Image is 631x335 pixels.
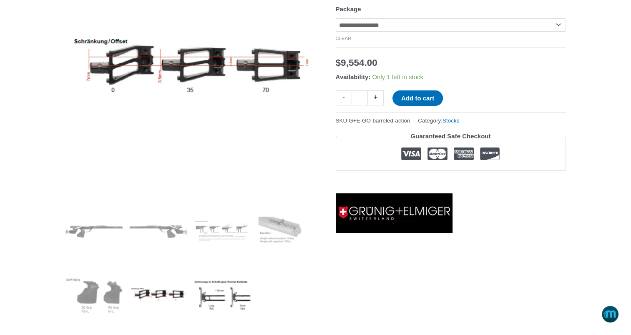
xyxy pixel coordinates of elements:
[407,130,494,142] legend: Guaranteed Safe Checkout
[442,117,460,124] a: Stocks
[129,266,187,324] img: G+E GO Stock for KK500 - Image 6
[258,202,316,260] img: G+E GO Stock for KK500 - Image 4
[194,266,251,324] img: G+E GO Stock for KK500 - Image 7
[352,90,368,105] input: Product quantity
[372,73,423,80] span: Only 1 left in stock
[349,117,410,124] span: G+E-GO-barreled-action
[336,57,377,68] bdi: 9,554.00
[418,115,459,126] span: Category:
[392,90,443,106] button: Add to cart
[336,177,566,187] iframe: Customer reviews powered by Trustpilot
[194,202,251,260] img: G+E GO Stock for KK500 - Image 3
[336,193,453,233] a: Grünig and Elmiger
[336,115,410,126] span: SKU:
[336,73,371,80] span: Availability:
[129,202,187,260] img: G+E GO Stock for KK500 - Image 2
[65,202,123,260] img: G+E GO Stock for KK500
[65,266,123,324] img: G+E GO Stock for KK500 - Image 5
[336,57,341,68] span: $
[336,5,361,12] label: Package
[336,36,352,41] a: Clear options
[368,90,384,105] a: +
[336,90,352,105] a: -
